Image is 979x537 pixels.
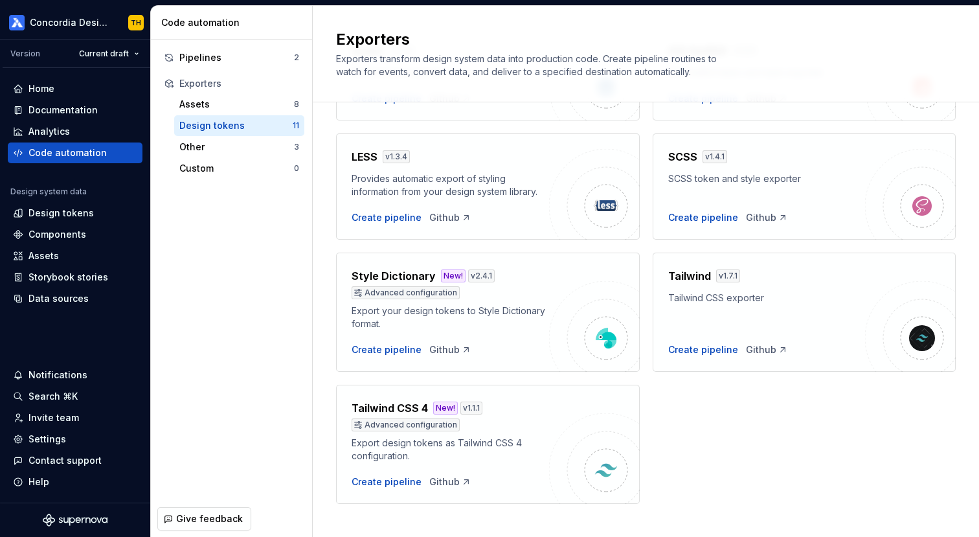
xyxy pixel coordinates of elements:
a: Github [746,343,788,356]
button: Create pipeline [668,343,738,356]
div: Data sources [28,292,89,305]
a: Code automation [8,143,142,163]
button: Create pipeline [352,343,422,356]
div: Export design tokens as Tailwind CSS 4 configuration. [352,437,549,463]
button: Contact support [8,450,142,471]
button: Help [8,472,142,492]
div: Code automation [28,146,107,159]
button: Pipelines2 [159,47,304,68]
div: 2 [294,52,299,63]
div: Other [179,141,294,154]
h4: Style Dictionary [352,268,436,284]
div: v 1.4.1 [703,150,727,163]
button: Concordia Design SystemTH [3,8,148,36]
div: Export your design tokens to Style Dictionary format. [352,304,549,330]
div: TH [131,17,141,28]
div: Analytics [28,125,70,138]
div: 0 [294,163,299,174]
div: New! [433,402,458,415]
img: 710ec17d-181e-451d-af14-9a91d01c304b.png [9,15,25,30]
div: Advanced configuration [352,286,460,299]
button: Create pipeline [668,211,738,224]
div: v 2.4.1 [468,269,495,282]
button: Create pipeline [352,211,422,224]
div: Concordia Design System [30,16,113,29]
h4: Tailwind [668,268,711,284]
div: Components [28,228,86,241]
div: Settings [28,433,66,446]
a: Assets [8,246,142,266]
div: Invite team [28,411,79,424]
h4: SCSS [668,149,697,165]
span: Current draft [79,49,129,59]
div: Advanced configuration [352,418,460,431]
div: Pipelines [179,51,294,64]
button: Assets8 [174,94,304,115]
a: Design tokens [8,203,142,223]
button: Create pipeline [352,475,422,488]
a: Settings [8,429,142,450]
button: Give feedback [157,507,251,531]
div: v 1.1.1 [460,402,482,415]
a: Github [746,211,788,224]
a: Documentation [8,100,142,120]
a: Github [429,343,471,356]
div: Design tokens [179,119,293,132]
a: Analytics [8,121,142,142]
div: New! [441,269,466,282]
button: Notifications [8,365,142,385]
span: Give feedback [176,512,243,525]
div: Help [28,475,49,488]
div: v 1.3.4 [383,150,410,163]
button: Design tokens11 [174,115,304,136]
a: Components [8,224,142,245]
div: Version [10,49,40,59]
a: Github [429,475,471,488]
a: Storybook stories [8,267,142,288]
div: 11 [293,120,299,131]
a: Home [8,78,142,99]
div: SCSS token and style exporter [668,172,866,185]
a: Github [429,211,471,224]
div: Documentation [28,104,98,117]
svg: Supernova Logo [43,514,107,527]
button: Other3 [174,137,304,157]
div: Notifications [28,369,87,382]
div: Custom [179,162,294,175]
button: Current draft [73,45,145,63]
div: Storybook stories [28,271,108,284]
div: Tailwind CSS exporter [668,291,866,304]
button: Search ⌘K [8,386,142,407]
h4: LESS [352,149,377,165]
div: Contact support [28,454,102,467]
div: Design tokens [28,207,94,220]
button: Custom0 [174,158,304,179]
div: Assets [28,249,59,262]
div: Code automation [161,16,307,29]
a: Invite team [8,407,142,428]
a: Data sources [8,288,142,309]
div: Exporters [179,77,299,90]
div: v 1.7.1 [716,269,740,282]
h2: Exporters [336,29,940,50]
div: Design system data [10,187,87,197]
span: Exporters transform design system data into production code. Create pipeline routines to watch fo... [336,53,719,77]
div: 8 [294,99,299,109]
div: Provides automatic export of styling information from your design system library. [352,172,549,198]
